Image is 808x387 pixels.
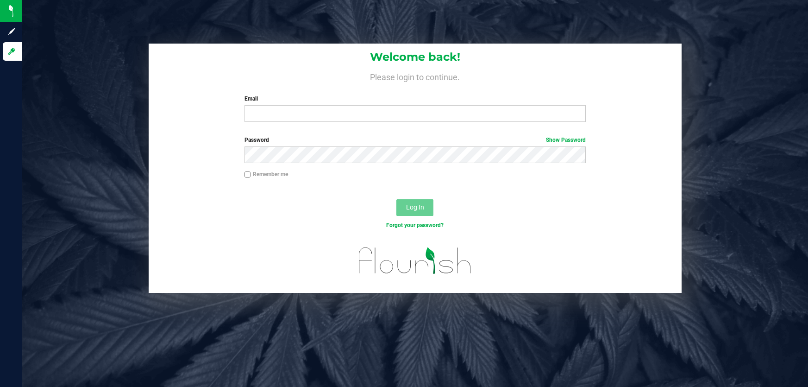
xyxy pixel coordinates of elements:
[546,137,586,143] a: Show Password
[244,170,288,178] label: Remember me
[244,95,586,103] label: Email
[7,27,16,36] inline-svg: Sign up
[7,47,16,56] inline-svg: Log in
[244,171,251,178] input: Remember me
[149,70,682,82] h4: Please login to continue.
[244,137,269,143] span: Password
[149,51,682,63] h1: Welcome back!
[396,199,433,216] button: Log In
[349,239,482,282] img: flourish_logo.svg
[406,203,424,211] span: Log In
[386,222,444,228] a: Forgot your password?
